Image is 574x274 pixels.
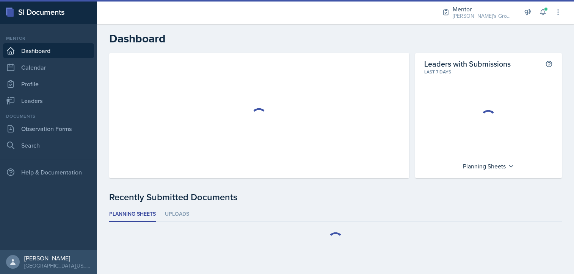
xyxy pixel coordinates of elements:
div: Help & Documentation [3,165,94,180]
a: Leaders [3,93,94,108]
div: Last 7 days [424,68,553,75]
li: Planning Sheets [109,207,156,222]
div: Mentor [453,5,513,14]
h2: Leaders with Submissions [424,59,511,68]
div: [PERSON_NAME] [24,254,91,262]
a: Profile [3,76,94,92]
li: Uploads [165,207,189,222]
div: [PERSON_NAME]'s Group / Fall 2025 [453,12,513,20]
div: Planning Sheets [459,160,518,172]
div: [GEOGRAPHIC_DATA][US_STATE] in [GEOGRAPHIC_DATA] [24,262,91,269]
a: Calendar [3,60,94,75]
div: Mentor [3,35,94,42]
a: Search [3,138,94,153]
a: Dashboard [3,43,94,58]
h2: Dashboard [109,32,562,45]
div: Recently Submitted Documents [109,190,562,204]
a: Observation Forms [3,121,94,136]
div: Documents [3,113,94,120]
